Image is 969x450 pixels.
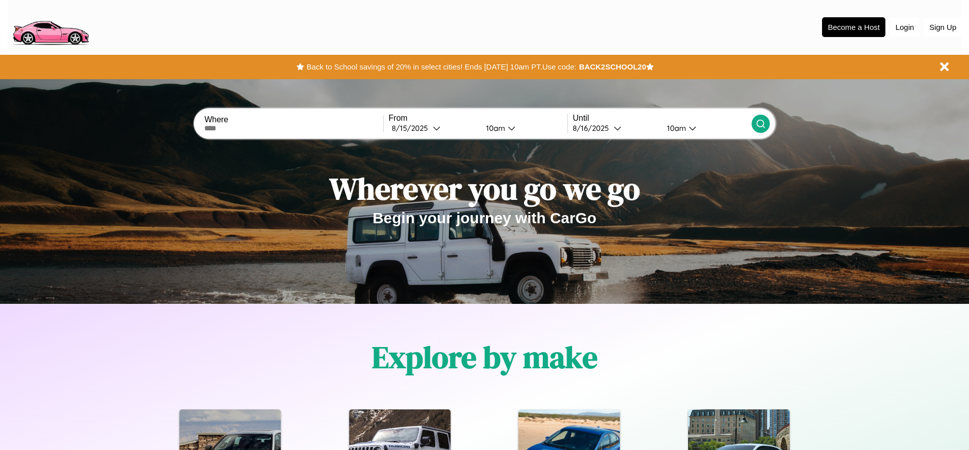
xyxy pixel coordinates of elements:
button: Become a Host [822,17,885,37]
button: 10am [659,123,751,133]
h1: Explore by make [372,336,598,378]
div: 8 / 15 / 2025 [392,123,433,133]
button: 10am [478,123,567,133]
label: From [389,114,567,123]
button: Sign Up [924,18,961,37]
div: 8 / 16 / 2025 [573,123,614,133]
b: BACK2SCHOOL20 [579,62,646,71]
label: Until [573,114,751,123]
button: Back to School savings of 20% in select cities! Ends [DATE] 10am PT.Use code: [304,60,579,74]
label: Where [204,115,383,124]
div: 10am [662,123,689,133]
button: Login [890,18,919,37]
button: 8/15/2025 [389,123,478,133]
div: 10am [481,123,508,133]
img: logo [8,5,93,48]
